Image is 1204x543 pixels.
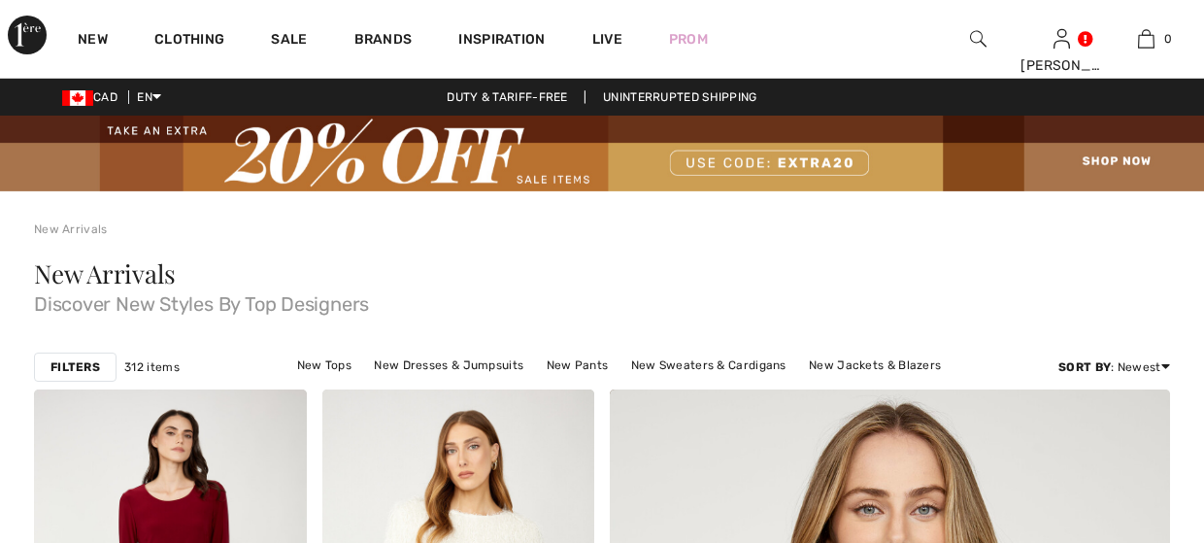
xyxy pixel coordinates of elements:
a: New Dresses & Jumpsuits [364,353,533,378]
a: New Arrivals [34,222,108,236]
a: Sign In [1053,29,1070,48]
span: New Arrivals [34,256,175,290]
a: New Jackets & Blazers [799,353,951,378]
span: Discover New Styles By Top Designers [34,287,1170,314]
strong: Filters [50,358,100,376]
img: Canadian Dollar [62,90,93,106]
a: Clothing [154,31,224,51]
span: 312 items [124,358,180,376]
a: Prom [669,29,708,50]
a: 0 [1105,27,1187,51]
a: New Outerwear [606,378,716,403]
img: My Info [1053,27,1070,51]
strong: Sort By [1058,360,1111,374]
a: Brands [354,31,413,51]
span: EN [137,90,161,104]
img: 1ère Avenue [8,16,47,54]
a: New [78,31,108,51]
img: search the website [970,27,987,51]
a: New Tops [287,353,361,378]
span: Inspiration [458,31,545,51]
div: : Newest [1058,358,1170,376]
a: Sale [271,31,307,51]
span: 0 [1164,30,1172,48]
div: [PERSON_NAME] [1020,55,1103,76]
a: New Skirts [522,378,603,403]
a: Live [592,29,622,50]
img: My Bag [1138,27,1154,51]
span: CAD [62,90,125,104]
iframe: Opens a widget where you can find more information [1080,397,1185,446]
a: New Pants [537,353,619,378]
a: New Sweaters & Cardigans [621,353,796,378]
